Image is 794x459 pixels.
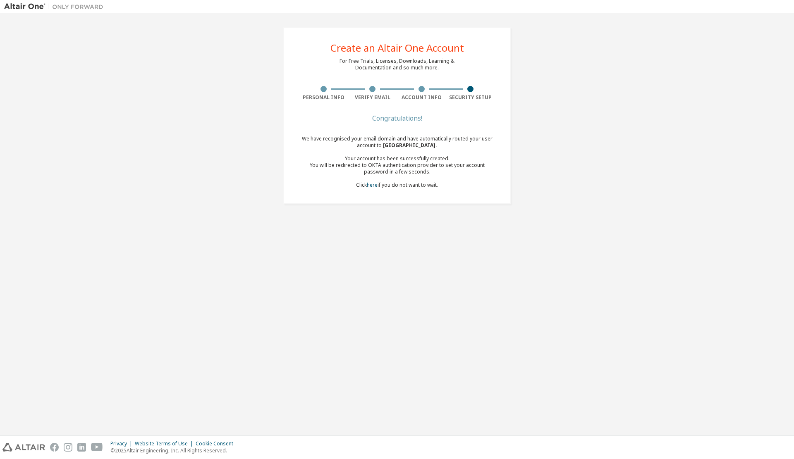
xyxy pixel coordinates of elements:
[367,181,378,188] a: here
[299,136,495,188] div: We have recognised your email domain and have automatically routed your user account to Click if ...
[397,94,446,101] div: Account Info
[135,440,196,447] div: Website Terms of Use
[110,447,238,454] p: © 2025 Altair Engineering, Inc. All Rights Reserved.
[64,443,72,452] img: instagram.svg
[348,94,397,101] div: Verify Email
[196,440,238,447] div: Cookie Consent
[299,94,348,101] div: Personal Info
[2,443,45,452] img: altair_logo.svg
[299,155,495,162] div: Your account has been successfully created.
[330,43,464,53] div: Create an Altair One Account
[110,440,135,447] div: Privacy
[340,58,454,71] div: For Free Trials, Licenses, Downloads, Learning & Documentation and so much more.
[383,142,437,149] span: [GEOGRAPHIC_DATA] .
[299,116,495,121] div: Congratulations!
[446,94,495,101] div: Security Setup
[299,162,495,175] div: You will be redirected to OKTA authentication provider to set your account password in a few seco...
[50,443,59,452] img: facebook.svg
[77,443,86,452] img: linkedin.svg
[4,2,108,11] img: Altair One
[91,443,103,452] img: youtube.svg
